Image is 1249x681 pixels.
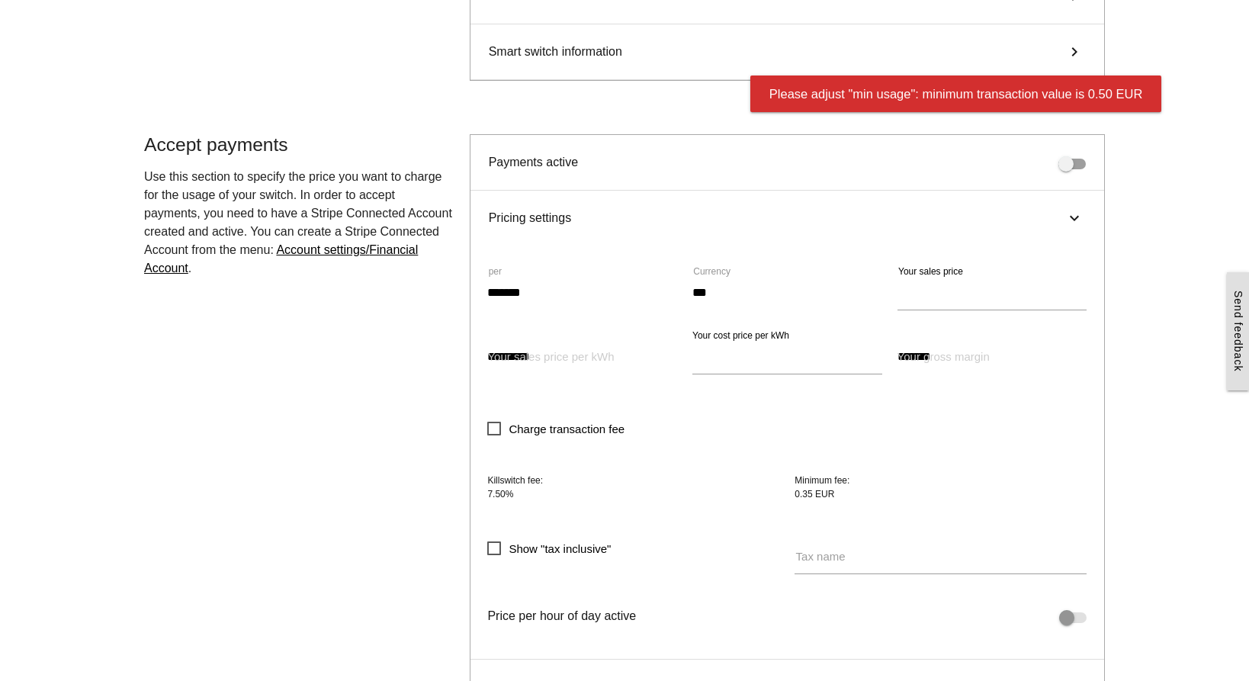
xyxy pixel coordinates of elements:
span: 7.50% [487,489,513,500]
label: Tax name [796,548,846,566]
span: 0.35 EUR [795,489,834,500]
div: Please adjust "min usage": minimum transaction value is 0.50 EUR [750,75,1162,112]
span: Price per hour of day active [487,609,636,622]
label: Your sales price [898,265,963,278]
span: Payments active [489,156,578,169]
span: Smart switch information [489,43,622,61]
span: Accept payments [144,134,288,155]
label: Your gross margin [897,349,990,366]
i: keyboard_arrow_right [1063,43,1086,61]
label: Your sales price per kWh [487,349,614,366]
span: Killswitch fee: [487,475,543,486]
span: Use this section to specify the price you want to charge for the usage of your switch. In order t... [144,170,452,256]
label: per [489,265,502,278]
a: Send feedback [1227,272,1249,390]
i: keyboard_arrow_right [1065,207,1084,230]
label: Your cost price per kWh [692,329,789,342]
span: Charge transaction fee [487,419,624,438]
span: Account settings [276,243,365,256]
label: Currency [693,265,730,278]
a: / [144,243,418,275]
span: Pricing settings [489,209,572,227]
span: Show "tax inclusive" [487,539,611,558]
span: Minimum fee: [795,475,849,486]
p: . [144,168,454,278]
